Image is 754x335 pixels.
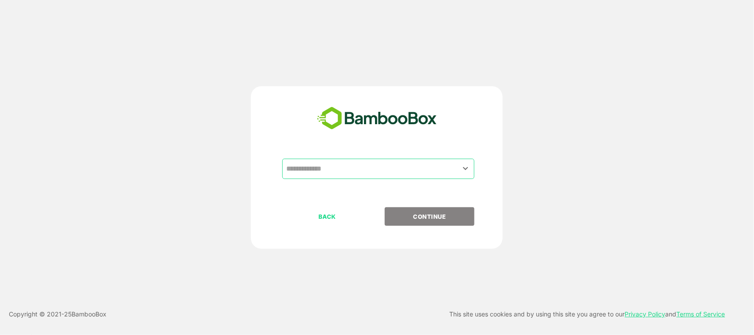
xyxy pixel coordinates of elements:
button: Open [459,163,471,175]
p: BACK [283,212,371,221]
button: CONTINUE [385,207,474,226]
p: This site uses cookies and by using this site you agree to our and [450,309,725,320]
p: CONTINUE [386,212,474,221]
a: Privacy Policy [625,310,666,318]
p: Copyright © 2021- 25 BambooBox [9,309,106,320]
button: BACK [282,207,372,226]
img: bamboobox [312,104,442,133]
a: Terms of Service [677,310,725,318]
